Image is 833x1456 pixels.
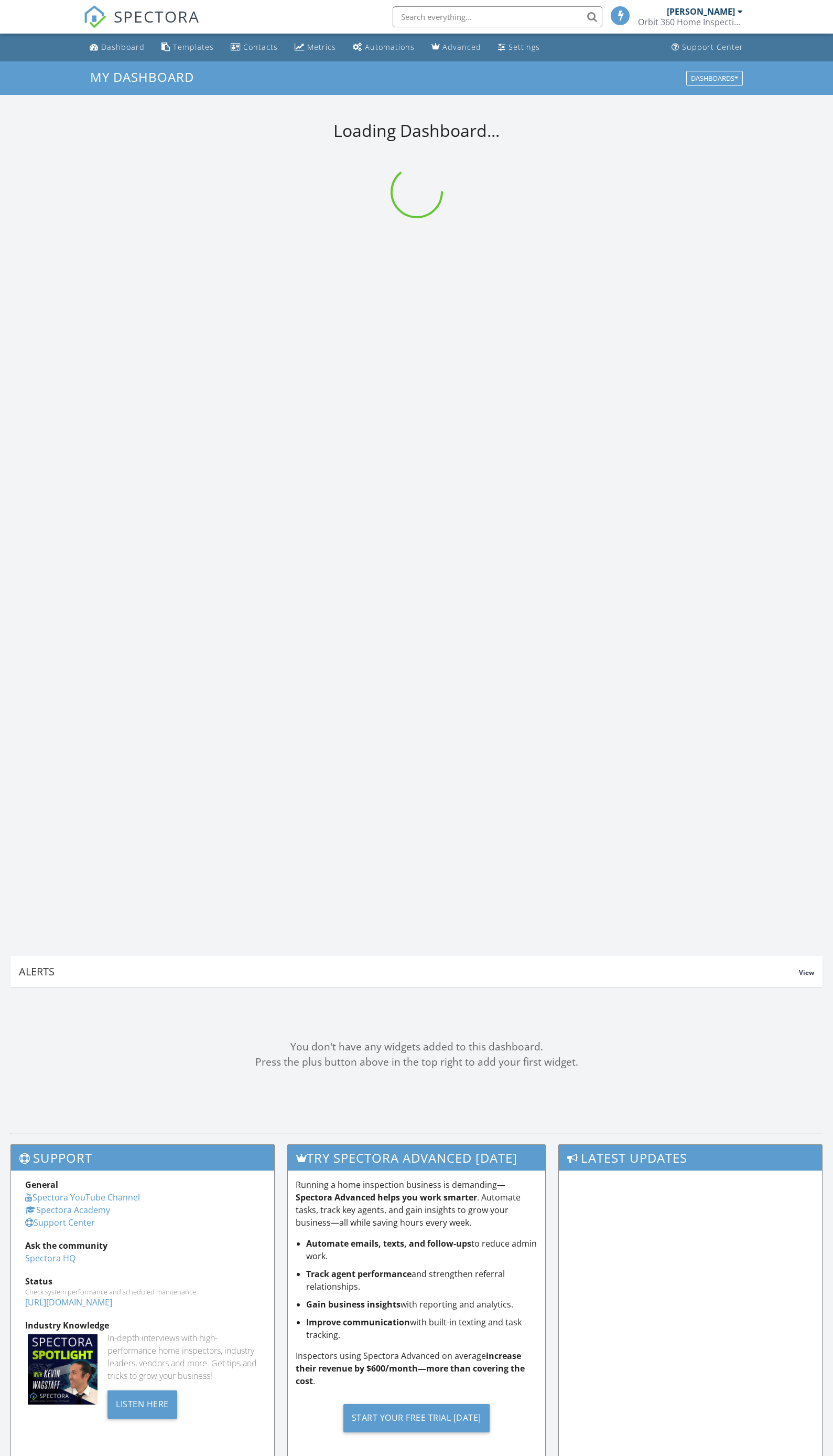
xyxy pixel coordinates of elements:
div: Industry Knowledge [25,1319,260,1332]
div: Metrics [307,42,336,52]
div: Alerts [19,964,799,979]
div: Orbit 360 Home Inspections LLC [638,17,743,27]
div: Status [25,1275,260,1288]
div: You don't have any widgets added to this dashboard. [10,1039,823,1055]
p: Running a home inspection business is demanding— . Automate tasks, track key agents, and gain ins... [296,1178,537,1229]
h3: Try spectora advanced [DATE] [288,1145,545,1171]
strong: Track agent performance [306,1268,412,1280]
a: Contacts [226,38,282,57]
div: Templates [173,42,214,52]
h3: Latest Updates [559,1145,822,1171]
strong: Spectora Advanced helps you work smarter [296,1192,477,1203]
div: Listen Here [107,1390,177,1419]
a: Metrics [290,38,340,57]
a: Start Your Free Trial [DATE] [296,1396,537,1440]
img: The Best Home Inspection Software - Spectora [83,5,106,28]
a: Listen Here [107,1398,177,1409]
span: View [799,968,814,977]
strong: General [25,1179,58,1191]
div: Dashboard [101,42,145,52]
div: Automations [365,42,415,52]
input: Search everything... [393,6,602,27]
a: Automations (Basic) [349,38,419,57]
strong: Improve communication [306,1316,410,1328]
p: Inspectors using Spectora Advanced on average . [296,1349,537,1387]
span: My Dashboard [90,68,194,86]
li: and strengthen referral relationships. [306,1268,537,1293]
div: Advanced [442,42,481,52]
div: Check system performance and scheduled maintenance. [25,1288,260,1296]
a: Spectora YouTube Channel [25,1192,140,1203]
h3: Support [11,1145,274,1171]
strong: Automate emails, texts, and follow-ups [306,1238,471,1249]
a: Dashboard [85,38,149,57]
div: Settings [509,42,540,52]
a: [URL][DOMAIN_NAME] [25,1296,112,1308]
div: In-depth interviews with high-performance home inspectors, industry leaders, vendors and more. Ge... [107,1332,260,1382]
div: [PERSON_NAME] [667,6,735,17]
a: Settings [494,38,544,57]
a: Support Center [25,1217,95,1228]
div: Contacts [243,42,278,52]
span: SPECTORA [114,5,200,27]
li: with built-in texting and task tracking. [306,1316,537,1341]
div: Press the plus button above in the top right to add your first widget. [10,1055,823,1070]
li: to reduce admin work. [306,1237,537,1262]
a: Spectora HQ [25,1252,75,1264]
a: Templates [157,38,218,57]
div: Dashboards [691,75,738,82]
a: Advanced [427,38,485,57]
a: Support Center [667,38,748,57]
a: SPECTORA [83,14,200,36]
div: Support Center [682,42,743,52]
img: Spectoraspolightmain [28,1334,98,1404]
strong: increase their revenue by $600/month—more than covering the cost [296,1350,525,1387]
a: Spectora Academy [25,1204,110,1216]
div: Ask the community [25,1239,260,1252]
strong: Gain business insights [306,1299,401,1310]
div: Start Your Free Trial [DATE] [343,1404,490,1432]
button: Dashboards [686,71,743,86]
li: with reporting and analytics. [306,1298,537,1311]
